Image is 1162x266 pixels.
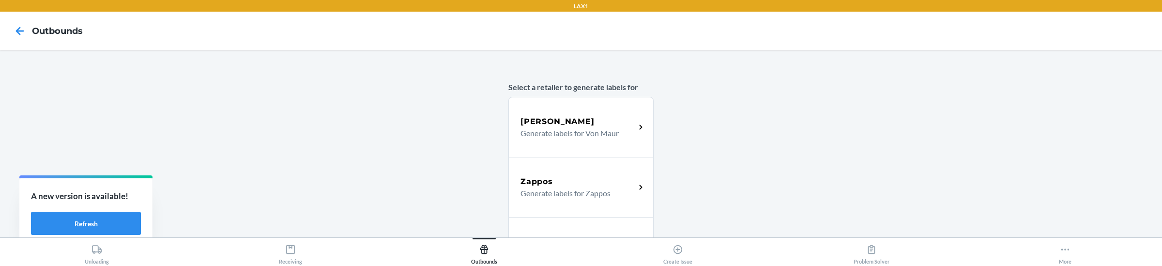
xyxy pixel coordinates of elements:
h5: Nordstrom [520,236,567,248]
a: ZapposGenerate labels for Zappos [508,157,654,217]
button: Receiving [194,238,387,265]
div: Create Issue [663,240,692,265]
p: A new version is available! [31,190,141,203]
p: LAX1 [574,2,588,11]
h5: Zappos [520,176,552,188]
div: More [1059,240,1071,265]
button: Outbounds [387,238,581,265]
p: Select a retailer to generate labels for [508,81,654,93]
div: Unloading [85,240,109,265]
a: [PERSON_NAME]Generate labels for Von Maur [508,97,654,157]
button: More [968,238,1162,265]
button: Problem Solver [775,238,968,265]
div: Problem Solver [854,240,889,265]
button: Create Issue [581,238,775,265]
div: Receiving [279,240,302,265]
p: Generate labels for Von Maur [520,127,627,139]
p: Generate labels for Zappos [520,188,627,199]
h4: Outbounds [32,25,83,37]
button: Refresh [31,212,141,235]
div: Outbounds [471,240,497,265]
h5: [PERSON_NAME] [520,116,594,127]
